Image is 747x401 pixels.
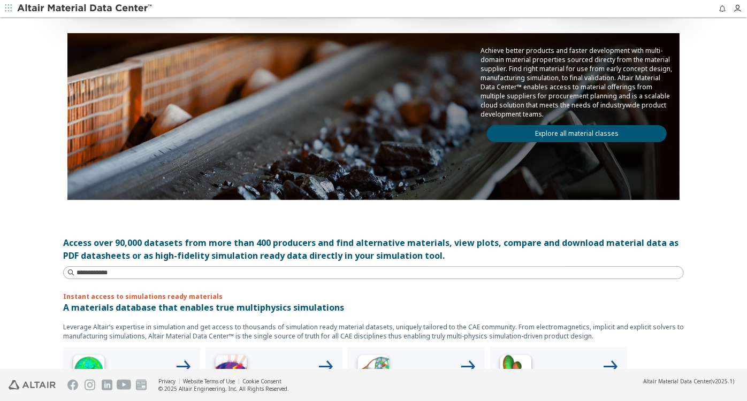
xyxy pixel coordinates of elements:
[643,377,711,385] span: Altair Material Data Center
[63,301,684,314] p: A materials database that enables true multiphysics simulations
[210,351,253,394] img: Low Frequency Icon
[63,292,684,301] p: Instant access to simulations ready materials
[9,380,56,390] img: Altair Engineering
[158,385,289,392] div: © 2025 Altair Engineering, Inc. All Rights Reserved.
[487,125,667,142] a: Explore all material classes
[643,377,734,385] div: (v2025.1)
[17,3,154,14] img: Altair Material Data Center
[158,377,176,385] a: Privacy
[242,377,281,385] a: Cookie Consent
[67,351,110,394] img: High Frequency Icon
[481,46,673,119] p: Achieve better products and faster development with multi-domain material properties sourced dire...
[63,322,684,341] p: Leverage Altair’s expertise in simulation and get access to thousands of simulation ready materia...
[352,351,395,394] img: Structural Analyses Icon
[494,351,537,394] img: Crash Analyses Icon
[183,377,235,385] a: Website Terms of Use
[63,236,684,262] div: Access over 90,000 datasets from more than 400 producers and find alternative materials, view plo...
